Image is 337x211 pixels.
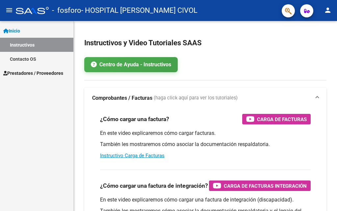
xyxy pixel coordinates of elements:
[5,6,13,14] mat-icon: menu
[100,115,169,124] h3: ¿Cómo cargar una factura?
[257,115,307,123] span: Carga de Facturas
[154,95,238,102] span: (haga click aquí para ver los tutoriales)
[81,3,197,18] span: - HOSPITAL [PERSON_NAME] CIVOL
[100,141,311,148] p: También les mostraremos cómo asociar la documentación respaldatoria.
[84,88,326,109] mat-expansion-panel-header: Comprobantes / Facturas (haga click aquí para ver los tutoriales)
[84,37,326,49] h2: Instructivos y Video Tutoriales SAAS
[324,6,332,14] mat-icon: person
[3,27,20,34] span: Inicio
[100,130,311,137] p: En este video explicaremos cómo cargar facturas.
[52,3,81,18] span: - fosforo
[100,153,165,158] a: Instructivo Carga de Facturas
[242,114,311,124] button: Carga de Facturas
[100,196,311,203] p: En este video explicaremos cómo cargar una factura de integración (discapacidad).
[92,95,152,102] strong: Comprobantes / Facturas
[84,57,178,72] a: Centro de Ayuda - Instructivos
[100,181,208,190] h3: ¿Cómo cargar una factura de integración?
[224,182,307,190] span: Carga de Facturas Integración
[209,180,311,191] button: Carga de Facturas Integración
[315,189,330,204] iframe: Intercom live chat
[3,70,63,77] span: Prestadores / Proveedores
